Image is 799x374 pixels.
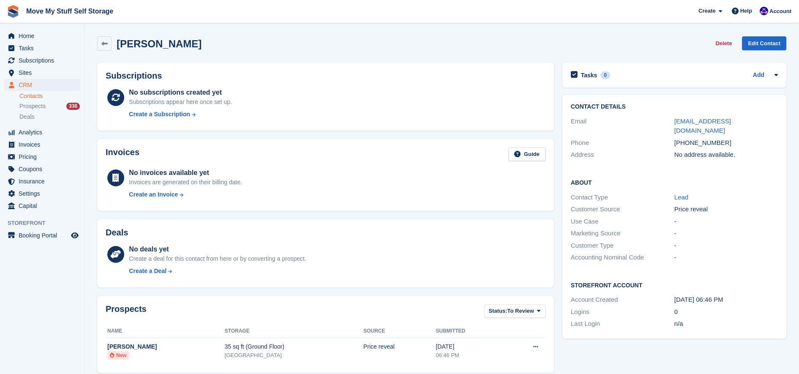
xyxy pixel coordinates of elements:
div: [PERSON_NAME] [107,342,225,351]
span: Home [19,30,69,42]
span: Prospects [19,102,46,110]
span: Create [698,7,715,15]
span: Deals [19,113,35,121]
a: Deals [19,112,80,121]
div: 0 [674,307,778,317]
div: 35 sq ft (Ground Floor) [225,342,363,351]
span: Sites [19,67,69,79]
a: menu [4,30,80,42]
a: menu [4,200,80,212]
a: Create a Subscription [129,110,232,119]
th: Submitted [436,325,504,338]
div: Address [571,150,674,160]
span: Help [740,7,752,15]
a: menu [4,151,80,163]
div: [DATE] 06:46 PM [674,295,778,305]
div: Price reveal [363,342,436,351]
a: Move My Stuff Self Storage [23,4,117,18]
a: Contacts [19,92,80,100]
li: New [107,351,129,360]
a: menu [4,79,80,91]
div: [DATE] [436,342,504,351]
a: menu [4,126,80,138]
div: n/a [674,319,778,329]
img: Jade Whetnall [760,7,768,15]
div: - [674,241,778,251]
div: Logins [571,307,674,317]
a: menu [4,175,80,187]
a: Guide [508,147,545,161]
a: menu [4,55,80,66]
div: No address available. [674,150,778,160]
span: Analytics [19,126,69,138]
a: Preview store [70,230,80,240]
span: Coupons [19,163,69,175]
span: CRM [19,79,69,91]
span: Pricing [19,151,69,163]
div: [PHONE_NUMBER] [674,138,778,148]
div: 06:46 PM [436,351,504,360]
span: Insurance [19,175,69,187]
span: To Review [507,307,534,315]
div: Use Case [571,217,674,227]
div: Create a Deal [129,267,166,276]
button: Delete [712,36,735,50]
div: Create an Invoice [129,190,178,199]
div: Account Created [571,295,674,305]
div: [GEOGRAPHIC_DATA] [225,351,363,360]
div: Last Login [571,319,674,329]
a: menu [4,139,80,150]
div: - [674,217,778,227]
a: menu [4,67,80,79]
div: Customer Source [571,205,674,214]
div: Invoices are generated on their billing date. [129,178,242,187]
a: menu [4,42,80,54]
div: 338 [66,103,80,110]
th: Source [363,325,436,338]
a: Edit Contact [742,36,786,50]
div: Phone [571,138,674,148]
h2: Subscriptions [106,71,545,81]
th: Name [106,325,225,338]
h2: Contact Details [571,104,778,110]
div: Customer Type [571,241,674,251]
div: Subscriptions appear here once set up. [129,98,232,106]
img: stora-icon-8386f47178a22dfd0bd8f6a31ec36ba5ce8667c1dd55bd0f319d3a0aa187defe.svg [7,5,19,18]
div: Marketing Source [571,229,674,238]
div: Accounting Nominal Code [571,253,674,262]
div: No subscriptions created yet [129,87,232,98]
span: Settings [19,188,69,199]
h2: Storefront Account [571,281,778,289]
div: - [674,253,778,262]
a: menu [4,188,80,199]
div: No deals yet [129,244,306,254]
a: Create an Invoice [129,190,242,199]
a: menu [4,163,80,175]
div: Create a deal for this contact from here or by converting a prospect. [129,254,306,263]
span: Subscriptions [19,55,69,66]
button: Status: To Review [484,304,545,318]
span: Account [769,7,791,16]
th: Storage [225,325,363,338]
div: 0 [600,71,610,79]
h2: Invoices [106,147,139,161]
span: Tasks [19,42,69,54]
span: Capital [19,200,69,212]
div: Create a Subscription [129,110,190,119]
span: Invoices [19,139,69,150]
div: No invoices available yet [129,168,242,178]
h2: About [571,178,778,186]
a: [EMAIL_ADDRESS][DOMAIN_NAME] [674,117,731,134]
div: Email [571,117,674,136]
h2: Prospects [106,304,147,320]
a: Add [753,71,764,80]
a: Prospects 338 [19,102,80,111]
div: Contact Type [571,193,674,202]
span: Booking Portal [19,229,69,241]
div: - [674,229,778,238]
span: Status: [489,307,507,315]
h2: Deals [106,228,128,238]
h2: [PERSON_NAME] [117,38,202,49]
a: menu [4,229,80,241]
a: Create a Deal [129,267,306,276]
